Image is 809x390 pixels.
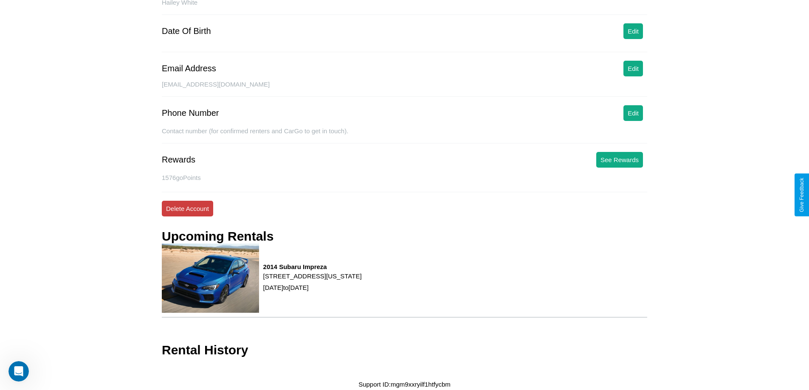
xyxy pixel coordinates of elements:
h3: Rental History [162,343,248,357]
p: Support ID: mgm9xxryilf1htfycbm [358,379,451,390]
button: See Rewards [596,152,643,168]
button: Edit [623,23,643,39]
button: Edit [623,105,643,121]
iframe: Intercom live chat [8,361,29,382]
button: Delete Account [162,201,213,216]
p: [STREET_ADDRESS][US_STATE] [263,270,362,282]
div: Give Feedback [799,178,805,212]
div: Date Of Birth [162,26,211,36]
p: 1576 goPoints [162,172,647,183]
div: Phone Number [162,108,219,118]
div: Contact number (for confirmed renters and CarGo to get in touch). [162,127,647,143]
img: rental [162,244,259,313]
div: [EMAIL_ADDRESS][DOMAIN_NAME] [162,81,647,97]
h3: 2014 Subaru Impreza [263,263,362,270]
div: Rewards [162,155,195,165]
h3: Upcoming Rentals [162,229,273,244]
button: Edit [623,61,643,76]
p: [DATE] to [DATE] [263,282,362,293]
div: Email Address [162,64,216,73]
